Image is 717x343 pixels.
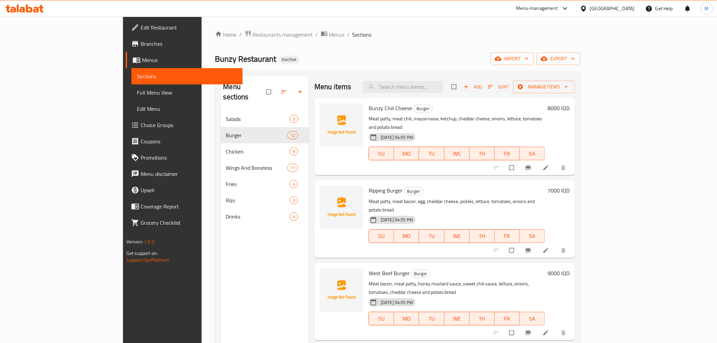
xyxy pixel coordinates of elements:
[470,229,495,243] button: TH
[705,5,709,12] span: M
[226,164,287,172] div: Wings And Boneless
[320,268,363,312] img: West Beef Burger
[523,231,542,241] span: SA
[472,231,492,241] span: TH
[221,208,309,225] div: Drinks4
[223,82,267,102] h2: Menu sections
[397,231,416,241] span: MO
[394,312,419,325] button: MO
[419,312,444,325] button: TU
[288,132,298,139] span: 12
[141,154,237,162] span: Promotions
[404,187,423,195] span: Burger
[394,147,419,160] button: MO
[495,312,520,325] button: FR
[144,237,155,246] span: 1.0.0
[448,80,462,93] span: Select section
[369,229,394,243] button: SU
[521,243,537,258] button: Branch-specific-item
[215,30,581,39] nav: breadcrumb
[369,312,394,325] button: SU
[521,325,537,340] button: Branch-specific-item
[276,84,293,99] span: Sort sections
[126,256,169,264] a: Support.OpsPlatform
[372,149,391,159] span: SU
[126,36,243,52] a: Branches
[137,72,237,80] span: Sections
[513,81,575,93] button: Manage items
[290,148,298,155] span: 9
[290,116,298,122] span: 3
[221,108,309,227] nav: Menu sections
[126,133,243,149] a: Coupons
[397,149,416,159] span: MO
[369,197,545,214] p: Meat patty, meat bacon, egg, cheddar cheese, pickles, lettuce, tomatoes, onions and potato bread
[590,5,635,12] div: [GEOGRAPHIC_DATA]
[226,180,290,188] span: Fries
[556,160,572,175] button: delete
[520,312,545,325] button: SA
[141,23,237,32] span: Edit Restaurant
[548,103,570,113] h6: 8000 IQD
[290,197,298,204] span: 3
[142,56,237,64] span: Menus
[369,268,410,278] span: West Beef Burger
[556,243,572,258] button: delete
[521,160,537,175] button: Branch-specific-item
[447,149,467,159] span: WE
[486,82,510,92] button: Sort
[290,214,298,220] span: 4
[126,215,243,231] a: Grocery Checklist
[419,229,444,243] button: TU
[548,186,570,195] h6: 7000 IQD
[497,231,517,241] span: FR
[464,83,482,91] span: Add
[141,170,237,178] span: Menu disclaimer
[542,247,551,254] a: Edit menu item
[445,229,470,243] button: WE
[419,147,444,160] button: TU
[320,103,363,147] img: Bunzy Chili Cheese
[520,147,545,160] button: SA
[542,164,551,171] a: Edit menu item
[141,40,237,48] span: Branches
[141,186,237,194] span: Upsell
[126,52,243,68] a: Menus
[495,147,520,160] button: FR
[542,55,575,63] span: export
[491,53,534,65] button: import
[141,219,237,227] span: Grocery Checklist
[520,229,545,243] button: SA
[497,314,517,324] span: FR
[290,180,298,188] div: items
[314,82,351,92] h2: Menu items
[137,105,237,113] span: Edit Menu
[505,161,519,174] span: Select to update
[542,329,551,336] a: Edit menu item
[378,134,416,141] span: [DATE] 04:55 PM
[279,57,300,62] span: Inactive
[316,31,318,39] li: /
[221,192,309,208] div: Rizo3
[131,84,243,101] a: Full Menu View
[226,131,287,139] div: Burger
[472,149,492,159] span: TH
[497,149,517,159] span: FR
[290,213,298,221] div: items
[131,68,243,84] a: Sections
[369,147,394,160] button: SU
[215,51,276,66] span: Bunzy Restaurant
[137,88,237,97] span: Full Menu View
[369,185,403,196] span: Ripping Burger
[131,101,243,117] a: Edit Menu
[290,196,298,204] div: items
[226,115,290,123] span: Salads
[447,314,467,324] span: WE
[141,137,237,145] span: Coupons
[141,202,237,210] span: Coverage Report
[414,105,432,113] span: Burger
[221,143,309,160] div: Chicken9
[290,181,298,187] span: 4
[347,31,350,39] li: /
[126,249,158,258] span: Get support on:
